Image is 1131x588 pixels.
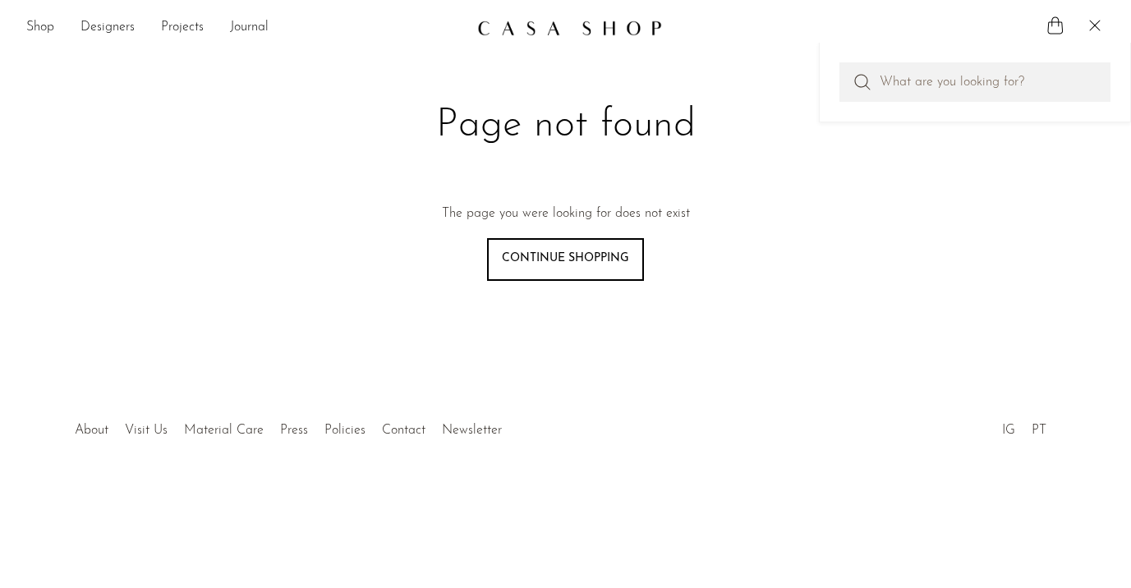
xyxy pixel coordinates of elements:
a: About [75,424,108,437]
h1: Page not found [305,100,827,151]
nav: Desktop navigation [26,14,464,42]
a: Press [280,424,308,437]
ul: NEW HEADER MENU [26,14,464,42]
ul: Social Medias [994,411,1055,442]
a: PT [1032,424,1046,437]
a: Contact [382,424,425,437]
a: Designers [80,17,135,39]
a: Shop [26,17,54,39]
a: Journal [230,17,269,39]
p: The page you were looking for does not exist [442,204,690,225]
a: Visit Us [125,424,168,437]
a: Continue shopping [487,238,644,281]
a: Material Care [184,424,264,437]
a: Policies [324,424,366,437]
input: Perform a search [839,62,1110,102]
a: IG [1002,424,1015,437]
a: Projects [161,17,204,39]
ul: Quick links [67,411,510,442]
